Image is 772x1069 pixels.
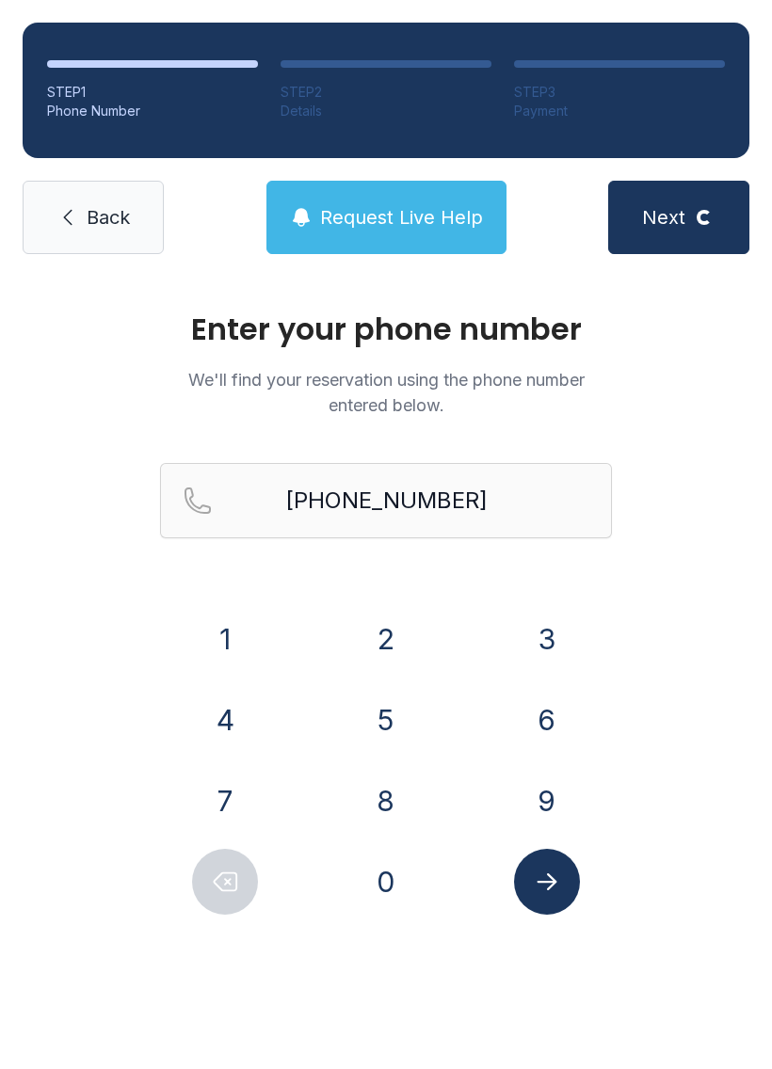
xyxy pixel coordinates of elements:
[353,606,419,672] button: 2
[514,849,580,915] button: Submit lookup form
[47,102,258,120] div: Phone Number
[514,83,725,102] div: STEP 3
[642,204,685,231] span: Next
[514,768,580,834] button: 9
[87,204,130,231] span: Back
[514,102,725,120] div: Payment
[192,849,258,915] button: Delete number
[47,83,258,102] div: STEP 1
[353,849,419,915] button: 0
[353,687,419,753] button: 5
[160,314,612,344] h1: Enter your phone number
[281,102,491,120] div: Details
[192,606,258,672] button: 1
[281,83,491,102] div: STEP 2
[353,768,419,834] button: 8
[160,463,612,538] input: Reservation phone number
[514,687,580,753] button: 6
[514,606,580,672] button: 3
[192,768,258,834] button: 7
[160,367,612,418] p: We'll find your reservation using the phone number entered below.
[192,687,258,753] button: 4
[320,204,483,231] span: Request Live Help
